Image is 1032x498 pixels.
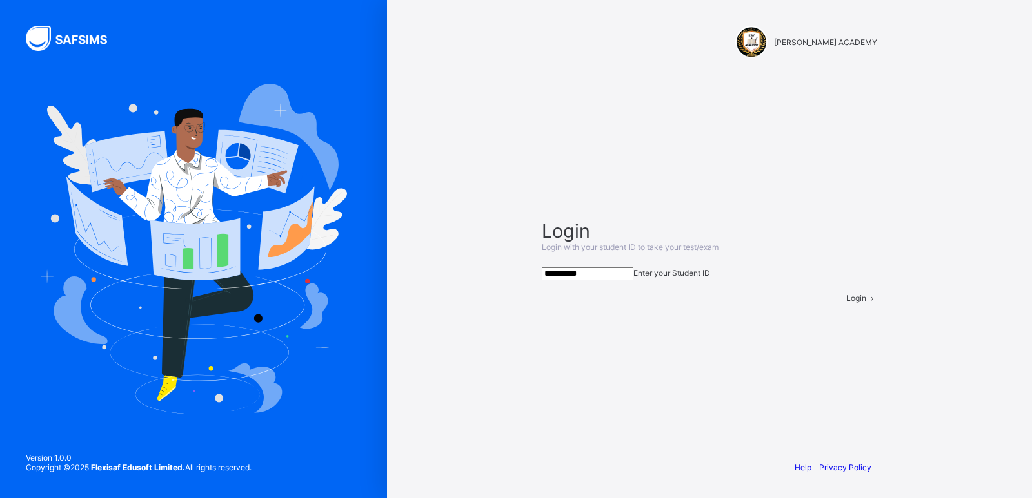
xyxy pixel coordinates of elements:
[542,220,877,242] span: Login
[26,26,123,51] img: SAFSIMS Logo
[542,242,719,252] span: Login with your student ID to take your test/exam
[26,463,252,472] span: Copyright © 2025 All rights reserved.
[774,37,877,47] span: [PERSON_NAME] ACADEMY
[91,463,185,472] strong: Flexisaf Edusoft Limited.
[846,293,866,303] span: Login
[795,463,811,472] a: Help
[40,84,347,414] img: Hero Image
[26,453,252,463] span: Version 1.0.0
[633,268,710,278] span: Enter your Student ID
[819,463,871,472] a: Privacy Policy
